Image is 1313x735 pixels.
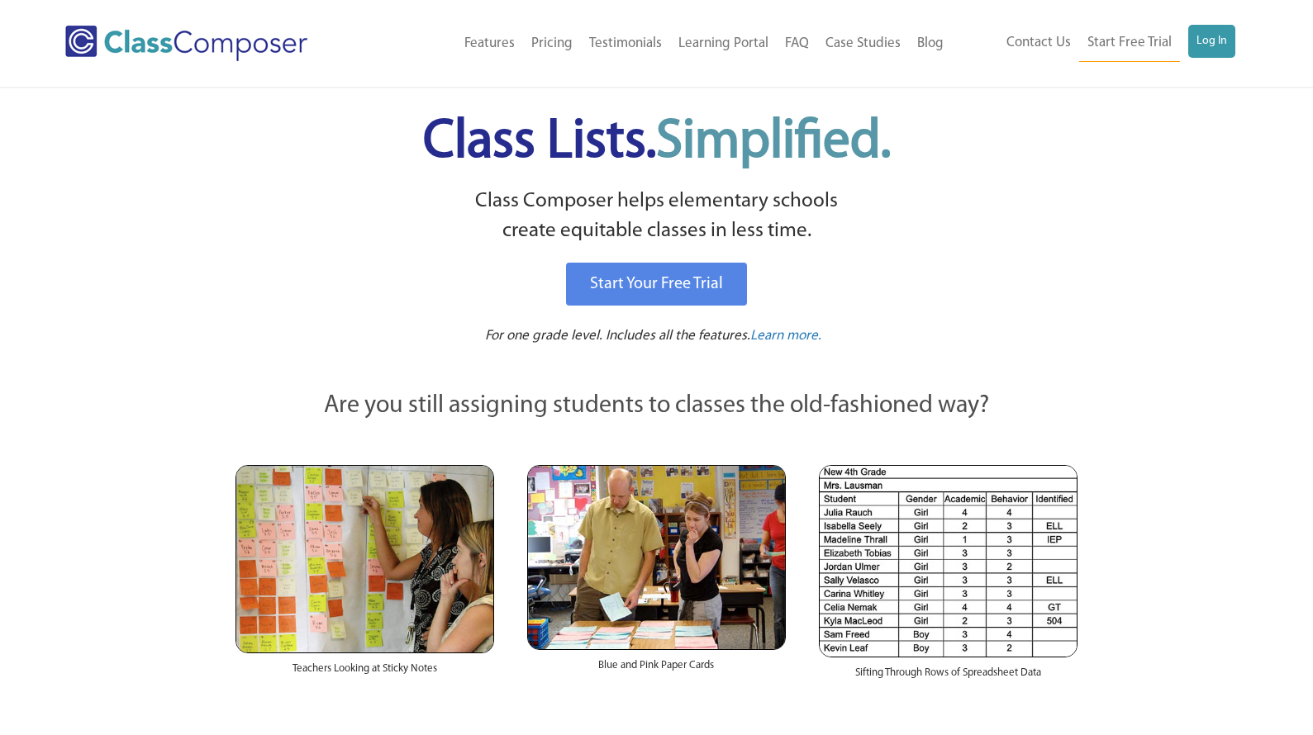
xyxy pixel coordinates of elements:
[952,25,1235,62] nav: Header Menu
[819,657,1078,697] div: Sifting Through Rows of Spreadsheet Data
[750,329,821,343] span: Learn more.
[998,25,1079,61] a: Contact Us
[233,187,1081,247] p: Class Composer helps elementary schools create equitable classes in less time.
[1079,25,1180,62] a: Start Free Trial
[590,276,723,292] span: Start Your Free Trial
[777,26,817,62] a: FAQ
[1188,25,1235,58] a: Log In
[527,465,786,649] img: Blue and Pink Paper Cards
[65,26,307,61] img: Class Composer
[527,650,786,690] div: Blue and Pink Paper Cards
[909,26,952,62] a: Blog
[235,465,494,653] img: Teachers Looking at Sticky Notes
[523,26,581,62] a: Pricing
[235,653,494,693] div: Teachers Looking at Sticky Notes
[566,263,747,306] a: Start Your Free Trial
[670,26,777,62] a: Learning Portal
[750,326,821,347] a: Learn more.
[235,388,1078,424] p: Are you still assigning students to classes the old-fashioned way?
[656,116,891,169] span: Simplified.
[485,329,750,343] span: For one grade level. Includes all the features.
[373,26,952,62] nav: Header Menu
[817,26,909,62] a: Case Studies
[423,116,891,169] span: Class Lists.
[581,26,670,62] a: Testimonials
[456,26,523,62] a: Features
[819,465,1078,657] img: Spreadsheets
